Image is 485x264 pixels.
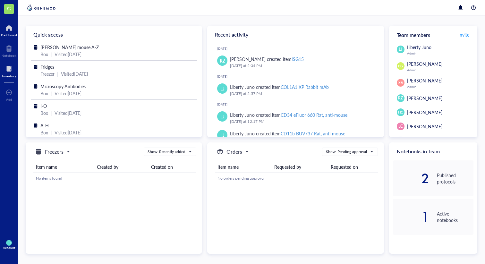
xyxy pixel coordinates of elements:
div: CD34 eFluor 660 Rat, anti-mouse [281,112,347,118]
div: Liberty Juno created item [230,83,328,90]
div: Quick access [26,26,202,44]
span: LJ [220,113,225,120]
div: Active notebooks [437,210,473,223]
span: RZ [398,95,403,101]
th: Created by [94,161,149,173]
div: COL1A1 XP Rabbit mAb [281,84,329,90]
div: Box [40,90,48,97]
span: Liberty Juno [407,44,431,50]
span: LJ [220,85,225,92]
div: Account [3,246,15,250]
div: Visited [DATE] [55,90,81,97]
span: Fridges [40,64,54,70]
div: Box [40,51,48,58]
div: | [57,70,58,77]
a: LJLiberty Juno created itemCD34 eFluor 660 Rat, anti-mouse[DATE] at 12:17 PM [212,109,379,127]
div: Notebooks in Team [389,142,477,160]
div: Recent activity [207,26,384,44]
span: I-O [40,103,47,109]
div: [DATE] at 2:57 PM [230,90,373,97]
span: [PERSON_NAME] [407,77,442,84]
span: LJ [8,241,11,245]
h5: Orders [226,148,242,156]
div: Notebook [2,54,16,57]
div: ISG15 [292,56,304,62]
th: Requested by [272,161,328,173]
div: Dashboard [1,33,17,37]
div: Visited [DATE] [55,129,81,136]
span: [PERSON_NAME] [407,95,442,101]
div: | [51,90,52,97]
a: Inventory [2,64,16,78]
th: Item name [33,161,94,173]
div: Inventory [2,74,16,78]
div: [DATE] at 2:34 PM [230,63,373,69]
span: BG [398,64,403,69]
th: Created on [149,161,196,173]
div: Admin [407,68,473,72]
div: No orders pending approval [217,175,375,181]
div: | [51,51,52,58]
div: No items found [36,175,194,181]
span: SS [398,80,403,86]
div: Admin [407,85,473,89]
div: Show: Pending approval [326,149,367,155]
span: LC [398,123,403,129]
div: [DATE] at 12:17 PM [230,118,373,125]
div: Visited [DATE] [55,109,81,116]
span: G [7,4,11,12]
span: HC [398,110,403,115]
h5: Freezers [45,148,64,156]
th: Requested on [328,161,378,173]
a: RZ[PERSON_NAME] created itemISG15[DATE] at 2:34 PM [212,53,379,72]
th: Item name [215,161,271,173]
div: [DATE] [217,74,379,78]
div: Visited [DATE] [61,70,88,77]
span: A-H [40,122,49,129]
div: Published protocols [437,172,473,185]
div: Show: Recently added [148,149,185,155]
div: [DATE] [217,47,379,50]
span: Microscopy Antibodies [40,83,86,89]
a: Notebook [2,43,16,57]
div: Box [40,129,48,136]
span: [PERSON_NAME] [407,109,442,115]
span: [PERSON_NAME] [407,61,442,67]
img: genemod-logo [26,4,57,12]
span: LJ [399,47,402,52]
div: [DATE] [217,102,379,106]
div: Liberty Juno created item [230,111,347,118]
a: LJLiberty Juno created itemCOL1A1 XP Rabbit mAb[DATE] at 2:57 PM [212,81,379,99]
div: 1 [393,212,430,222]
div: | [51,129,52,136]
div: Add [6,98,12,101]
span: Invite [458,31,469,38]
div: Freezer [40,70,55,77]
div: [PERSON_NAME] created item [230,55,303,63]
div: Box [40,109,48,116]
div: Visited [DATE] [55,51,81,58]
div: 2 [393,173,430,183]
div: Team members [389,26,477,44]
span: [PERSON_NAME] mouse A-Z [40,44,99,50]
div: Admin [407,51,473,55]
span: RZ [220,57,225,64]
div: | [51,109,52,116]
a: Dashboard [1,23,17,37]
button: Invite [458,30,470,40]
span: [PERSON_NAME] [407,123,442,130]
